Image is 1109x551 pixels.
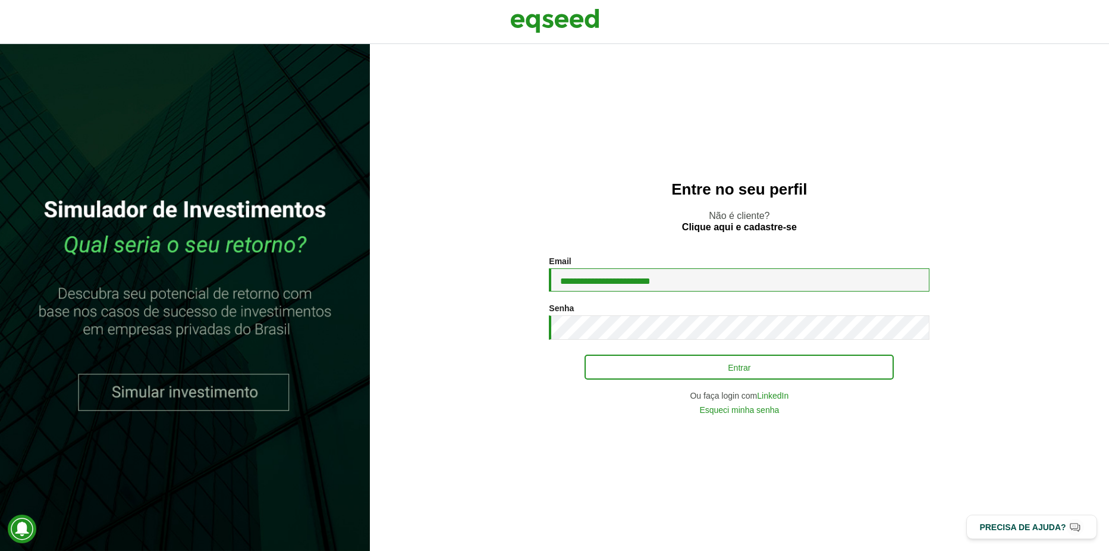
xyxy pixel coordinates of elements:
h2: Entre no seu perfil [394,181,1085,198]
a: Esqueci minha senha [699,406,779,414]
button: Entrar [585,355,894,380]
img: EqSeed Logo [510,6,599,36]
p: Não é cliente? [394,210,1085,233]
label: Email [549,257,571,265]
label: Senha [549,304,574,312]
a: Clique aqui e cadastre-se [682,223,797,232]
div: Ou faça login com [549,392,929,400]
a: LinkedIn [757,392,788,400]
